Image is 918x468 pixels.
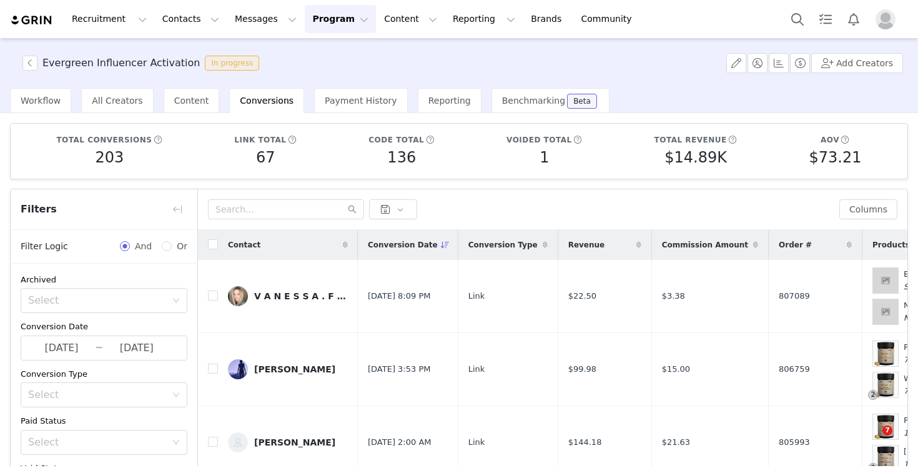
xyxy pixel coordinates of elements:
div: Select [28,436,166,449]
h5: AOV [821,134,839,146]
h5: $73.21 [809,146,862,169]
button: Messages [227,5,304,33]
i: icon: down [172,297,180,306]
div: [PERSON_NAME] [254,437,335,447]
input: End date [103,340,170,356]
button: Columns [839,199,897,219]
span: Workflow [21,96,61,106]
span: Products [872,239,910,251]
span: 805993 [779,436,810,449]
h5: Voided total [506,134,572,146]
i: icon: search [348,205,357,214]
button: Program [305,5,376,33]
span: [object Object] [22,56,264,71]
span: Order # [779,239,812,251]
span: $15.00 [662,363,691,376]
span: Conversion Type [468,239,538,251]
div: V A N E S S A . F I T N E S S [254,291,348,301]
span: [DATE] 8:09 PM [368,290,430,302]
a: V A N E S S A . F I T N E S S [228,286,348,306]
div: Beta [573,97,591,105]
span: Conversions [240,96,294,106]
a: Community [574,5,645,33]
span: Link [468,436,485,449]
span: [DATE] 3:53 PM [368,363,430,376]
button: Recruitment [64,5,154,33]
span: Payment History [325,96,397,106]
img: placeholder-square.jpeg [873,299,898,324]
img: Peach_CBD_Gummies_1500.png [873,341,898,366]
button: Search [784,5,811,33]
span: Commission Amount [662,239,748,251]
span: Contact [228,239,260,251]
span: $144.18 [568,436,602,449]
span: Link [468,290,485,302]
iframe: Intercom live chat [857,426,887,456]
a: [PERSON_NAME] [228,359,348,379]
h5: 203 [96,146,124,169]
h5: Link total [234,134,286,146]
button: Profile [868,9,908,29]
div: [PERSON_NAME] [254,364,335,374]
span: $22.50 [568,290,597,302]
img: 2e4a90ba-083c-477d-9ea9-6169493961bc--s.jpg [228,432,248,452]
img: grin logo [10,14,54,26]
button: Content [377,5,445,33]
span: Filter Logic [21,240,68,253]
span: Link [468,363,485,376]
span: 2 [869,389,877,401]
span: Filters [21,202,57,217]
span: Reporting [428,96,471,106]
div: Archived [21,274,187,286]
span: Revenue [568,239,605,251]
button: Add Creators [811,53,903,73]
a: [PERSON_NAME] [228,432,348,452]
h5: Total revenue [654,134,727,146]
span: [DATE] 2:00 AM [368,436,432,449]
span: Or [172,240,187,253]
i: icon: down [172,439,180,447]
img: WatermelonGummies_750mg_Main.png [873,372,898,397]
h5: $14.89K [664,146,727,169]
span: $99.98 [568,363,597,376]
h5: Total conversions [56,134,152,146]
span: 806759 [779,363,810,376]
span: Benchmarking [502,96,565,106]
img: placeholder-square.jpeg [873,268,898,293]
span: Conversion Date [368,239,438,251]
h5: Code total [368,134,424,146]
a: Tasks [812,5,839,33]
div: Select [28,389,166,401]
button: Reporting [445,5,523,33]
input: Search... [208,199,364,219]
div: Paid Status [21,415,187,427]
input: Start date [28,340,95,356]
span: All Creators [92,96,142,106]
h3: Evergreen Influencer Activation [42,56,200,71]
h5: 136 [387,146,416,169]
span: 807089 [779,290,810,302]
a: Brands [523,5,573,33]
span: $3.38 [662,290,685,302]
button: Notifications [840,5,867,33]
span: In progress [205,56,259,71]
h5: 67 [256,146,275,169]
img: 25704809-241f-4f04-951a-07cebb6a26ca--s.jpg [228,359,248,379]
i: icon: down [172,391,180,400]
button: Contacts [155,5,227,33]
div: Conversion Type [21,368,187,381]
div: Conversion Date [21,321,187,333]
span: 7 [882,426,892,436]
span: $21.63 [662,436,691,449]
img: 10628fc5-b56b-489c-b8f6-80e7fc9487e3.jpg [228,286,248,306]
span: Content [174,96,209,106]
img: Peach_CBD_Gummies_1500.png [873,414,898,439]
div: Select [28,294,166,307]
h5: 1 [540,146,549,169]
span: And [130,240,157,253]
img: placeholder-profile.jpg [876,9,896,29]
